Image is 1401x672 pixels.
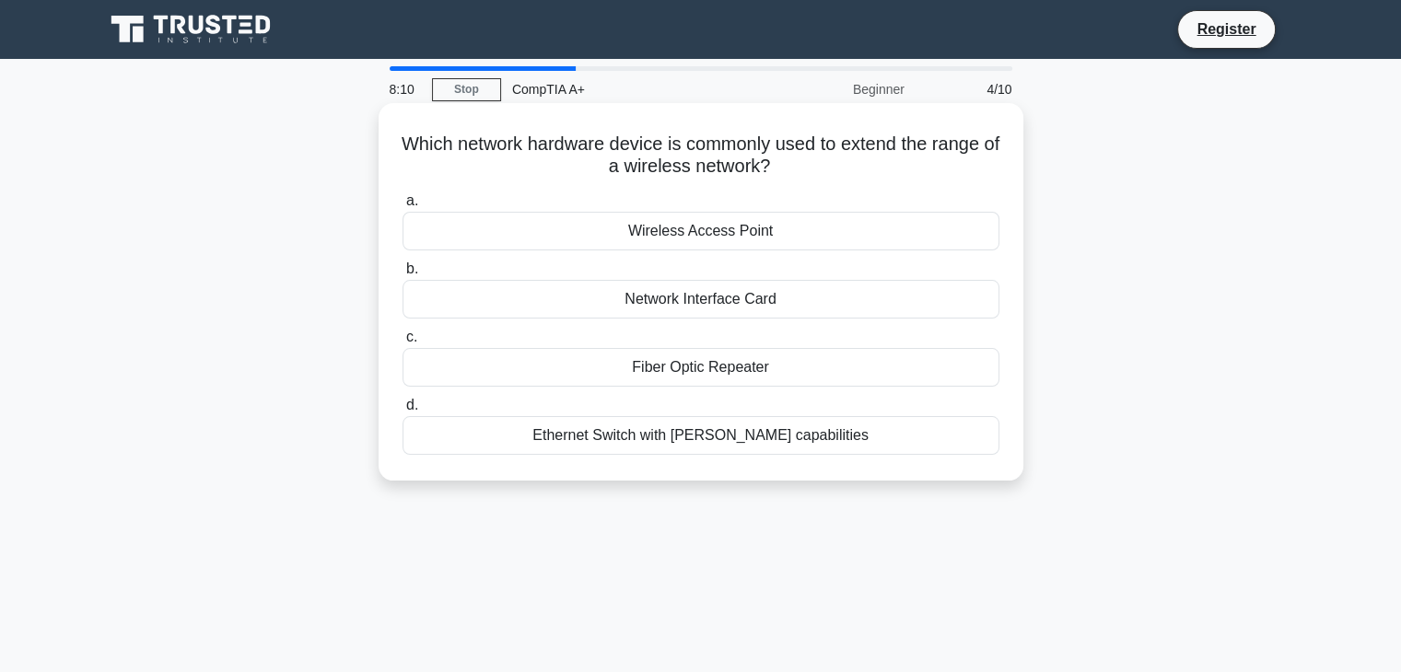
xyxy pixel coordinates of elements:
span: b. [406,261,418,276]
span: d. [406,397,418,412]
h5: Which network hardware device is commonly used to extend the range of a wireless network? [401,133,1001,179]
div: Beginner [754,71,916,108]
div: Ethernet Switch with [PERSON_NAME] capabilities [403,416,999,455]
span: a. [406,192,418,208]
div: Fiber Optic Repeater [403,348,999,387]
div: Wireless Access Point [403,212,999,250]
a: Register [1185,17,1267,41]
div: 8:10 [379,71,432,108]
div: Network Interface Card [403,280,999,319]
div: CompTIA A+ [501,71,754,108]
a: Stop [432,78,501,101]
div: 4/10 [916,71,1023,108]
span: c. [406,329,417,344]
